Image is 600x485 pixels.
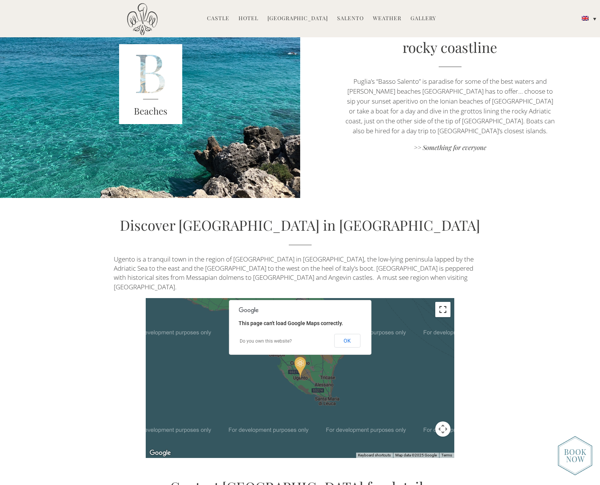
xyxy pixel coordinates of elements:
[119,104,182,118] h3: Beaches
[239,320,343,326] span: This page can't load Google Maps correctly.
[334,334,360,348] button: OK
[435,421,450,437] button: Map camera controls
[582,16,589,21] img: English
[239,14,258,23] a: Hotel
[337,14,364,23] a: Salento
[294,357,306,378] div: Castello di Ugento
[114,215,487,245] h2: Discover [GEOGRAPHIC_DATA] in [GEOGRAPHIC_DATA]
[441,453,452,457] a: Terms
[148,448,173,458] a: Open this area in Google Maps (opens a new window)
[114,255,487,292] p: Ugento is a tranquil town in the region of [GEOGRAPHIC_DATA] in [GEOGRAPHIC_DATA], the low-lying ...
[411,14,436,23] a: Gallery
[358,453,391,458] button: Keyboard shortcuts
[267,14,328,23] a: [GEOGRAPHIC_DATA]
[395,453,437,457] span: Map data ©2025 Google
[148,448,173,458] img: Google
[558,436,592,475] img: new-booknow.png
[127,3,158,35] img: Castello di Ugento
[345,143,555,153] a: >> Something for everyone
[345,77,555,136] p: Puglia’s “Basso Salento” is paradise for some of the best waters and [PERSON_NAME] beaches [GEOGR...
[240,338,292,344] a: Do you own this website?
[207,14,229,23] a: Castle
[435,302,450,317] button: Toggle fullscreen view
[373,14,401,23] a: Weather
